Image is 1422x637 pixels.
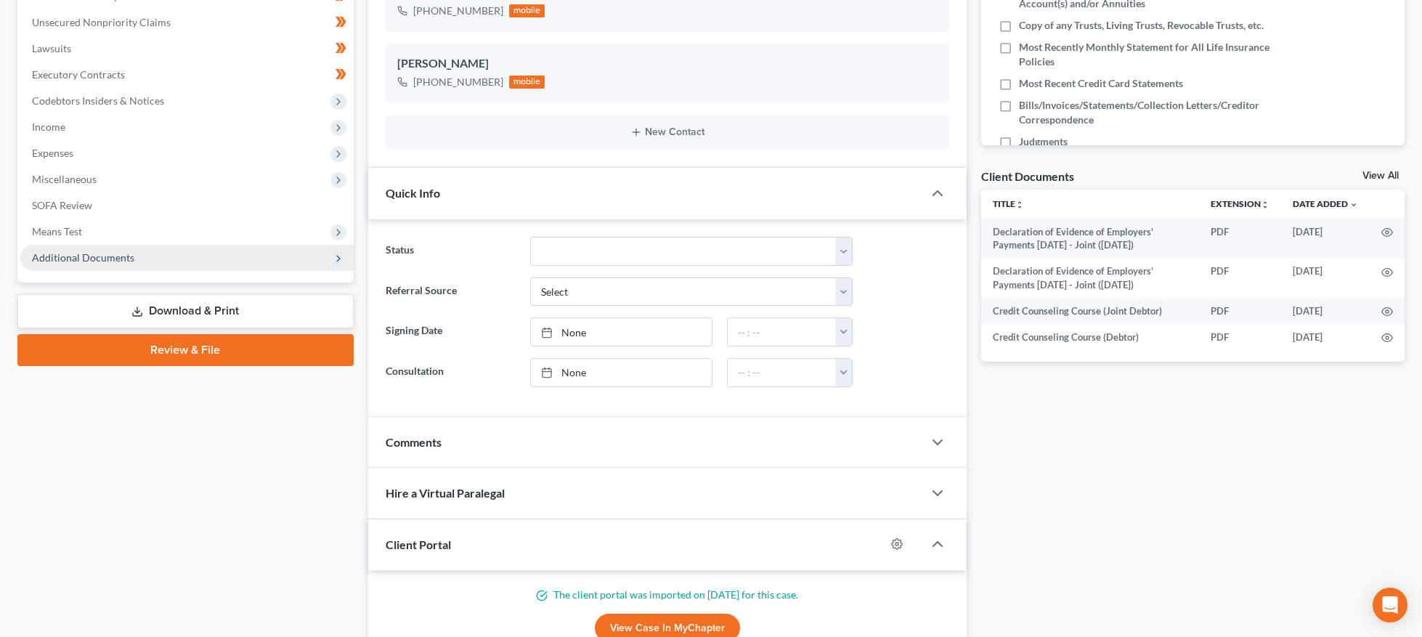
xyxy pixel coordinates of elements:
span: Additional Documents [32,251,134,264]
span: Expenses [32,147,73,159]
a: Unsecured Nonpriority Claims [20,9,354,36]
span: Copy of any Trusts, Living Trusts, Revocable Trusts, etc. [1019,18,1264,33]
a: Review & File [17,334,354,366]
td: [DATE] [1281,298,1370,324]
span: Lawsuits [32,42,71,54]
a: Executory Contracts [20,62,354,88]
label: Status [378,237,523,266]
td: [DATE] [1281,324,1370,350]
a: None [531,359,712,386]
span: Comments [386,435,442,449]
div: [PHONE_NUMBER] [413,4,503,18]
label: Referral Source [378,277,523,307]
span: Executory Contracts [32,68,125,81]
button: New Contact [397,126,938,138]
td: [DATE] [1281,258,1370,298]
td: Credit Counseling Course (Joint Debtor) [981,298,1199,324]
div: [PERSON_NAME] [397,55,938,73]
span: Most Recently Monthly Statement for All Life Insurance Policies [1019,40,1286,69]
span: Hire a Virtual Paralegal [386,486,505,500]
td: PDF [1199,258,1281,298]
span: Unsecured Nonpriority Claims [32,16,171,28]
span: Bills/Invoices/Statements/Collection Letters/Creditor Correspondence [1019,98,1286,127]
div: Client Documents [981,169,1074,184]
td: PDF [1199,324,1281,350]
span: Miscellaneous [32,173,97,185]
a: Date Added expand_more [1293,198,1358,209]
a: Titleunfold_more [993,198,1024,209]
span: Client Portal [386,537,451,551]
td: [DATE] [1281,219,1370,259]
span: Income [32,121,65,133]
div: [PHONE_NUMBER] [413,75,503,89]
td: Declaration of Evidence of Employers' Payments [DATE] - Joint ([DATE]) [981,219,1199,259]
span: SOFA Review [32,199,92,211]
span: Judgments [1019,134,1068,149]
a: Download & Print [17,294,354,328]
label: Consultation [378,358,523,387]
span: Means Test [32,225,82,238]
a: Lawsuits [20,36,354,62]
td: PDF [1199,219,1281,259]
a: View All [1362,171,1399,181]
div: mobile [509,4,545,17]
input: -- : -- [728,359,836,386]
label: Signing Date [378,317,523,346]
input: -- : -- [728,318,836,346]
a: SOFA Review [20,192,354,219]
a: None [531,318,712,346]
a: Extensionunfold_more [1211,198,1269,209]
span: Most Recent Credit Card Statements [1019,76,1183,91]
span: Quick Info [386,186,440,200]
i: unfold_more [1261,200,1269,209]
div: mobile [509,76,545,89]
span: Codebtors Insiders & Notices [32,94,164,107]
p: The client portal was imported on [DATE] for this case. [386,588,949,602]
td: Credit Counseling Course (Debtor) [981,324,1199,350]
td: Declaration of Evidence of Employers' Payments [DATE] - Joint ([DATE]) [981,258,1199,298]
i: expand_more [1349,200,1358,209]
td: PDF [1199,298,1281,324]
i: unfold_more [1015,200,1024,209]
div: Open Intercom Messenger [1373,588,1407,622]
